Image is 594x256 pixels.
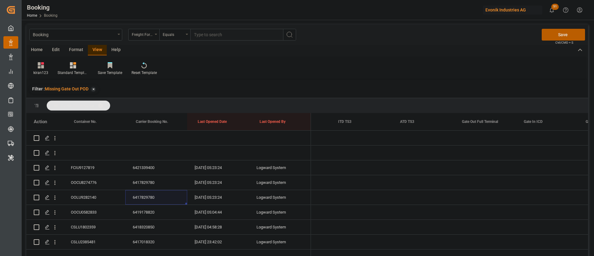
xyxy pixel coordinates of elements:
[26,175,311,190] div: Press SPACE to select this row.
[187,175,249,190] div: [DATE] 05:23:24
[29,29,122,41] button: open menu
[187,190,249,205] div: [DATE] 05:23:24
[34,119,47,124] div: Action
[27,13,37,18] a: Home
[187,160,249,175] div: [DATE] 05:23:24
[283,29,296,41] button: search button
[483,4,545,16] button: Evonik Industries AG
[132,30,153,37] div: Freight Forwarder's Reference No.
[63,235,125,249] div: CSLU2385481
[27,3,58,12] div: Booking
[125,190,187,205] div: 6417829780
[551,4,559,10] span: 51
[163,30,184,37] div: Equals
[249,235,311,249] div: Logward System
[159,29,190,41] button: open menu
[26,45,47,55] div: Home
[47,45,64,55] div: Edit
[125,175,187,190] div: 6417829780
[136,119,168,124] span: Carrier Booking No.
[26,235,311,249] div: Press SPACE to select this row.
[400,119,414,124] span: ATD TS3
[125,160,187,175] div: 6421339400
[26,190,311,205] div: Press SPACE to select this row.
[125,235,187,249] div: 6417018320
[125,205,187,219] div: 6419178820
[260,119,286,124] span: Last Opened By
[26,220,311,235] div: Press SPACE to select this row.
[64,45,88,55] div: Format
[63,160,125,175] div: FCIU9127819
[131,70,157,76] div: Reset Template
[249,175,311,190] div: Logward System
[26,145,311,160] div: Press SPACE to select this row.
[63,175,125,190] div: OOCU8274776
[198,119,227,124] span: Last Opened Date
[58,70,88,76] div: Standard Templates
[462,119,498,124] span: Gate Out Full Terminal
[33,70,48,76] div: kiran123
[33,30,115,38] div: Booking
[187,205,249,219] div: [DATE] 05:04:44
[249,160,311,175] div: Logward System
[98,70,122,76] div: Save Template
[524,119,543,124] span: Gate In ICD
[26,205,311,220] div: Press SPACE to select this row.
[190,29,283,41] input: Type to search
[63,220,125,234] div: CSLU1802359
[32,86,45,91] span: Filter :
[88,45,107,55] div: View
[187,235,249,249] div: [DATE] 23:42:02
[128,29,159,41] button: open menu
[26,160,311,175] div: Press SPACE to select this row.
[91,87,96,92] div: ✕
[45,86,88,91] span: Missing Gate Out POD
[483,6,542,15] div: Evonik Industries AG
[542,29,585,41] button: Save
[125,220,187,234] div: 6418320850
[63,190,125,205] div: OOLU9282140
[545,3,559,17] button: show 51 new notifications
[555,40,573,45] span: Ctrl/CMD + S
[249,205,311,219] div: Logward System
[559,3,573,17] button: Help Center
[338,119,351,124] span: ITD TS3
[61,103,94,108] span: Carrier Short Name
[74,119,97,124] span: Container No.
[63,205,125,219] div: OOCU0582833
[249,190,311,205] div: Logward System
[249,220,311,234] div: Logward System
[187,220,249,234] div: [DATE] 04:58:28
[26,131,311,145] div: Press SPACE to select this row.
[107,45,125,55] div: Help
